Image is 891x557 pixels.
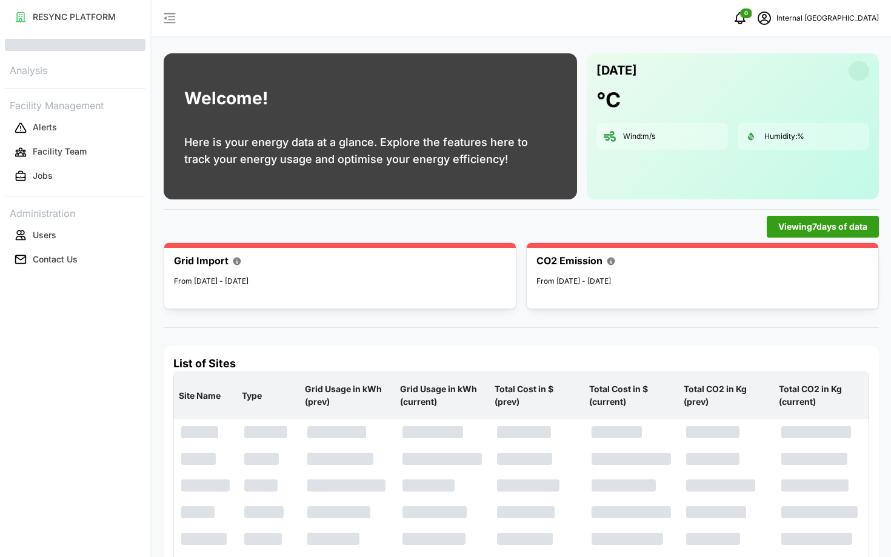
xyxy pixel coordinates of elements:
p: Here is your energy data at a glance. Explore the features here to track your energy usage and op... [184,134,556,168]
p: Site Name [176,380,235,412]
a: Facility Team [5,140,145,164]
h1: °C [596,87,621,113]
p: From [DATE] - [DATE] [536,276,869,287]
span: 0 [744,9,748,18]
h4: List of Sites [173,356,869,372]
p: Grid Usage in kWh (prev) [302,373,392,418]
button: Jobs [5,165,145,187]
span: Viewing 7 days of data [778,216,867,237]
p: Total CO2 in Kg (prev) [681,373,771,418]
p: Internal [GEOGRAPHIC_DATA] [776,13,879,24]
p: Total Cost in $ (prev) [492,373,582,418]
p: [DATE] [596,61,637,81]
button: Facility Team [5,141,145,163]
a: RESYNC PLATFORM [5,5,145,29]
p: Analysis [5,61,145,78]
p: Jobs [33,170,53,182]
button: Alerts [5,117,145,139]
p: CO2 Emission [536,253,602,268]
button: Viewing7days of data [767,216,879,238]
a: Jobs [5,164,145,188]
h1: Welcome! [184,85,268,112]
button: RESYNC PLATFORM [5,6,145,28]
button: schedule [752,6,776,30]
p: Contact Us [33,253,78,265]
p: From [DATE] - [DATE] [174,276,506,287]
a: Users [5,223,145,247]
p: Grid Import [174,253,229,268]
a: Alerts [5,116,145,140]
p: Humidity: % [764,132,804,142]
p: Facility Team [33,145,87,158]
p: RESYNC PLATFORM [33,11,116,23]
p: Facility Management [5,96,145,113]
p: Type [239,380,298,412]
button: notifications [728,6,752,30]
p: Total Cost in $ (current) [587,373,676,418]
button: Contact Us [5,248,145,270]
p: Grid Usage in kWh (current) [398,373,487,418]
p: Wind: m/s [623,132,655,142]
a: Contact Us [5,247,145,272]
p: Alerts [33,121,57,133]
p: Administration [5,204,145,221]
p: Users [33,229,56,241]
p: Total CO2 in Kg (current) [776,373,866,418]
button: Users [5,224,145,246]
